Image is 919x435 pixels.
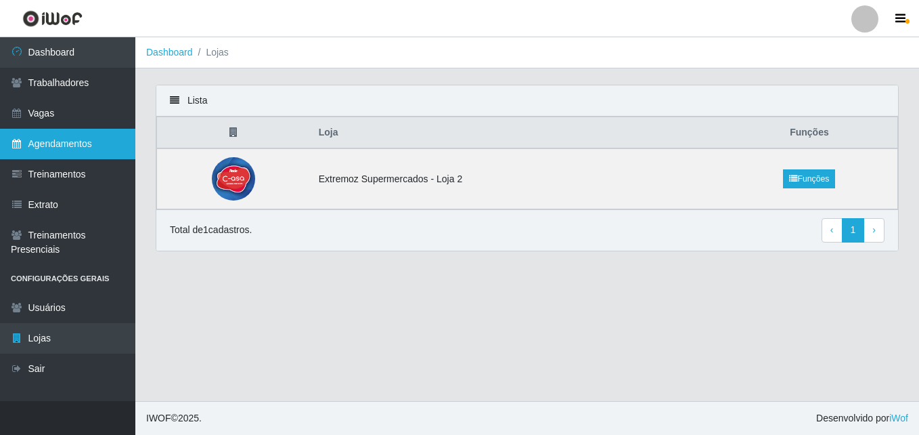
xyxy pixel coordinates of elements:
nav: pagination [822,218,884,243]
span: © 2025 . [146,411,202,426]
a: Funções [783,169,835,188]
a: Next [864,218,884,243]
span: ‹ [830,224,834,235]
td: Extremoz Supermercados - Loja 2 [311,148,721,209]
a: Previous [822,218,843,243]
a: 1 [842,218,865,243]
p: Total de 1 cadastros. [170,223,252,237]
th: Loja [311,117,721,149]
span: Desenvolvido por [816,411,908,426]
li: Lojas [193,45,229,60]
a: Dashboard [146,47,193,58]
img: Extremoz Supermercados - Loja 2 [212,157,255,201]
nav: breadcrumb [135,37,919,68]
img: CoreUI Logo [22,10,83,27]
span: IWOF [146,413,171,423]
span: › [872,224,876,235]
div: Lista [156,85,898,117]
a: iWof [889,413,908,423]
th: Funções [721,117,898,149]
